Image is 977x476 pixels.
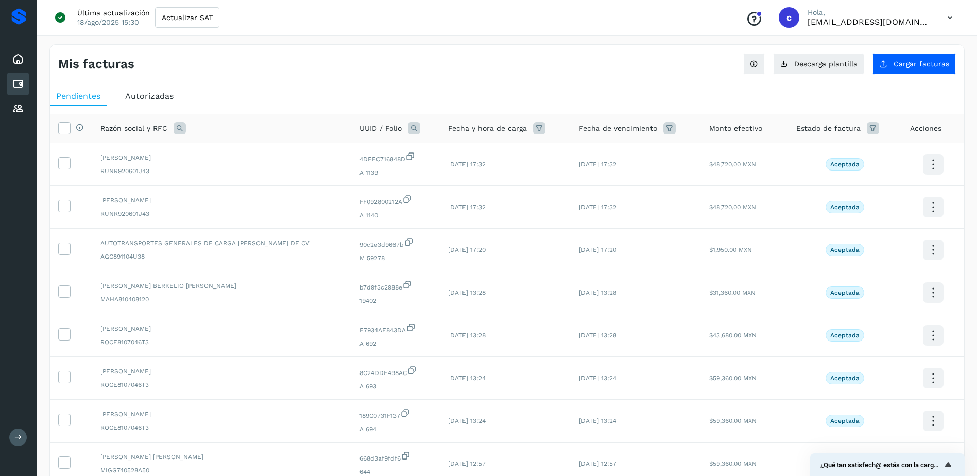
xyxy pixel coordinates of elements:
[448,332,486,339] span: [DATE] 13:28
[830,375,860,382] p: Aceptada
[77,18,139,27] p: 18/ago/2025 15:30
[894,60,949,67] span: Cargar facturas
[820,458,954,471] button: Mostrar encuesta - ¿Qué tan satisfech@ estás con la carga de tus facturas?
[162,14,213,21] span: Actualizar SAT
[830,332,860,339] p: Aceptada
[709,332,757,339] span: $43,680.00 MXN
[448,460,486,467] span: [DATE] 12:57
[773,53,864,75] button: Descarga plantilla
[910,123,941,134] span: Acciones
[359,408,432,420] span: 189C0731F137
[448,375,486,382] span: [DATE] 13:24
[448,246,486,253] span: [DATE] 17:20
[830,203,860,211] p: Aceptada
[709,123,762,134] span: Monto efectivo
[100,324,343,333] span: [PERSON_NAME]
[820,461,942,469] span: ¿Qué tan satisfech@ estás con la carga de tus facturas?
[830,161,860,168] p: Aceptada
[872,53,956,75] button: Cargar facturas
[100,367,343,376] span: [PERSON_NAME]
[359,194,432,207] span: FF092800212A
[579,375,616,382] span: [DATE] 13:24
[579,460,616,467] span: [DATE] 12:57
[709,375,757,382] span: $59,360.00 MXN
[579,246,616,253] span: [DATE] 17:20
[448,161,486,168] span: [DATE] 17:32
[100,239,343,248] span: AUTOTRANSPORTES GENERALES DE CARGA [PERSON_NAME] DE CV
[100,209,343,218] span: RUNR920601J43
[100,153,343,162] span: [PERSON_NAME]
[100,380,343,389] span: ROCE8107046T3
[359,237,432,249] span: 90c2e3d9667b
[579,123,657,134] span: Fecha de vencimiento
[709,161,756,168] span: $48,720.00 MXN
[7,73,29,95] div: Cuentas por pagar
[579,203,616,211] span: [DATE] 17:32
[100,196,343,205] span: [PERSON_NAME]
[359,382,432,391] span: A 693
[100,337,343,347] span: ROCE8107046T3
[448,203,486,211] span: [DATE] 17:32
[794,60,858,67] span: Descarga plantilla
[808,8,931,17] p: Hola,
[579,417,616,424] span: [DATE] 13:24
[100,295,343,304] span: MAHA810408120
[709,246,752,253] span: $1,950.00 MXN
[359,280,432,292] span: b7d9f3c2988e
[359,151,432,164] span: 4DEEC716848D
[579,332,616,339] span: [DATE] 13:28
[709,289,756,296] span: $31,360.00 MXN
[830,246,860,253] p: Aceptada
[359,168,432,177] span: A 1139
[100,252,343,261] span: AGC891104U38
[359,424,432,434] span: A 694
[125,91,174,101] span: Autorizadas
[830,417,860,424] p: Aceptada
[796,123,861,134] span: Estado de factura
[709,203,756,211] span: $48,720.00 MXN
[100,410,343,419] span: [PERSON_NAME]
[359,253,432,263] span: M 59278
[448,417,486,424] span: [DATE] 13:24
[709,460,757,467] span: $59,360.00 MXN
[100,166,343,176] span: RUNR920601J43
[359,296,432,305] span: 19402
[77,8,150,18] p: Última actualización
[100,466,343,475] span: MIGG740528A50
[808,17,931,27] p: cxp@53cargo.com
[155,7,219,28] button: Actualizar SAT
[100,123,167,134] span: Razón social y RFC
[579,161,616,168] span: [DATE] 17:32
[359,123,402,134] span: UUID / Folio
[56,91,100,101] span: Pendientes
[7,48,29,71] div: Inicio
[448,123,527,134] span: Fecha y hora de carga
[359,451,432,463] span: 668d3af9fdf6
[7,97,29,120] div: Proveedores
[359,339,432,348] span: A 692
[100,423,343,432] span: ROCE8107046T3
[100,452,343,462] span: [PERSON_NAME] [PERSON_NAME]
[448,289,486,296] span: [DATE] 13:28
[579,289,616,296] span: [DATE] 13:28
[359,365,432,378] span: 8C24DDE498AC
[359,322,432,335] span: E7934AE843DA
[830,289,860,296] p: Aceptada
[709,417,757,424] span: $59,360.00 MXN
[58,57,134,72] h4: Mis facturas
[100,281,343,291] span: [PERSON_NAME] BERKELIO [PERSON_NAME]
[359,211,432,220] span: A 1140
